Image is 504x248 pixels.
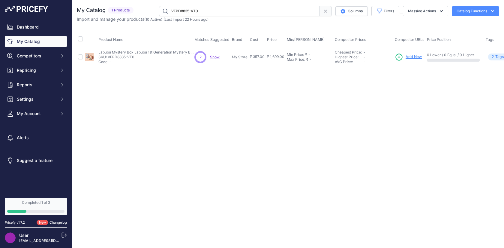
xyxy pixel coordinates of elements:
span: ₹ 1,699.00 [267,54,284,59]
span: Price Position [427,37,451,42]
span: Competitor Prices [335,37,366,42]
button: Reports [5,79,67,90]
span: Tags [486,37,494,42]
span: ( ) [144,17,162,22]
span: 2 [199,54,202,60]
button: Cost [250,37,259,42]
div: Min Price: [287,52,304,57]
button: Massive Actions [403,6,448,16]
span: New [37,220,48,225]
button: My Account [5,108,67,119]
button: Catalog Functions [452,6,499,16]
a: Dashboard [5,22,67,32]
a: Cheapest Price: [335,50,362,54]
p: Import and manage your products [77,16,208,22]
img: Pricefy Logo [5,6,48,12]
div: ₹ [306,57,308,62]
span: Add New [406,54,422,60]
a: Completed 1 of 3 [5,198,67,215]
span: Settings [17,96,56,102]
button: Price [267,37,278,42]
div: Max Price: [287,57,305,62]
span: 2 [492,54,494,60]
p: SKU: VFPD8835-VT0 [98,55,194,60]
a: User [19,233,28,238]
div: Pricefy v1.7.2 [5,220,25,225]
p: My Store [232,55,247,60]
div: ₹ [305,52,307,57]
a: My Catalog [5,36,67,47]
span: My Account [17,111,56,117]
span: (Last import 22 Hours ago) [163,17,208,22]
a: Show [210,55,220,59]
a: [EMAIL_ADDRESS][DOMAIN_NAME] [19,238,82,243]
span: - [364,60,365,64]
span: - [364,50,365,54]
span: Competitors [17,53,56,59]
a: Suggest a feature [5,155,67,166]
button: Settings [5,94,67,105]
div: AVG Price: [335,60,364,64]
span: Product Name [98,37,123,42]
span: ₹ 357.00 [250,54,265,59]
div: Highest Price: [335,55,364,60]
span: Cost [250,37,258,42]
span: 1 Products [108,7,133,14]
nav: Sidebar [5,22,67,191]
p: Labubu Mystery Box Labubu 1st Generation Mystery Box - Default Title [98,50,194,55]
span: Competitor URLs [395,37,424,42]
span: s [502,54,504,60]
span: Price [267,37,277,42]
p: 0 Lower / 0 Equal / 0 Higher [427,53,480,57]
span: Reports [17,82,56,88]
a: Alerts [5,132,67,143]
span: Matches Suggested [194,37,229,42]
input: Search [159,6,319,16]
div: - [307,52,310,57]
button: Columns [335,6,368,16]
span: Repricing [17,67,56,73]
div: - [308,57,311,62]
div: Completed 1 of 3 [7,200,64,205]
p: Code: - [98,60,194,64]
button: Filters [371,6,399,16]
button: Competitors [5,51,67,61]
a: 10 Active [145,17,161,22]
h2: My Catalog [77,6,106,14]
span: Brand [232,37,242,42]
span: Min/[PERSON_NAME] [287,37,325,42]
span: - [364,55,365,59]
button: Repricing [5,65,67,76]
a: Add New [395,53,422,61]
a: Changelog [49,220,67,225]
